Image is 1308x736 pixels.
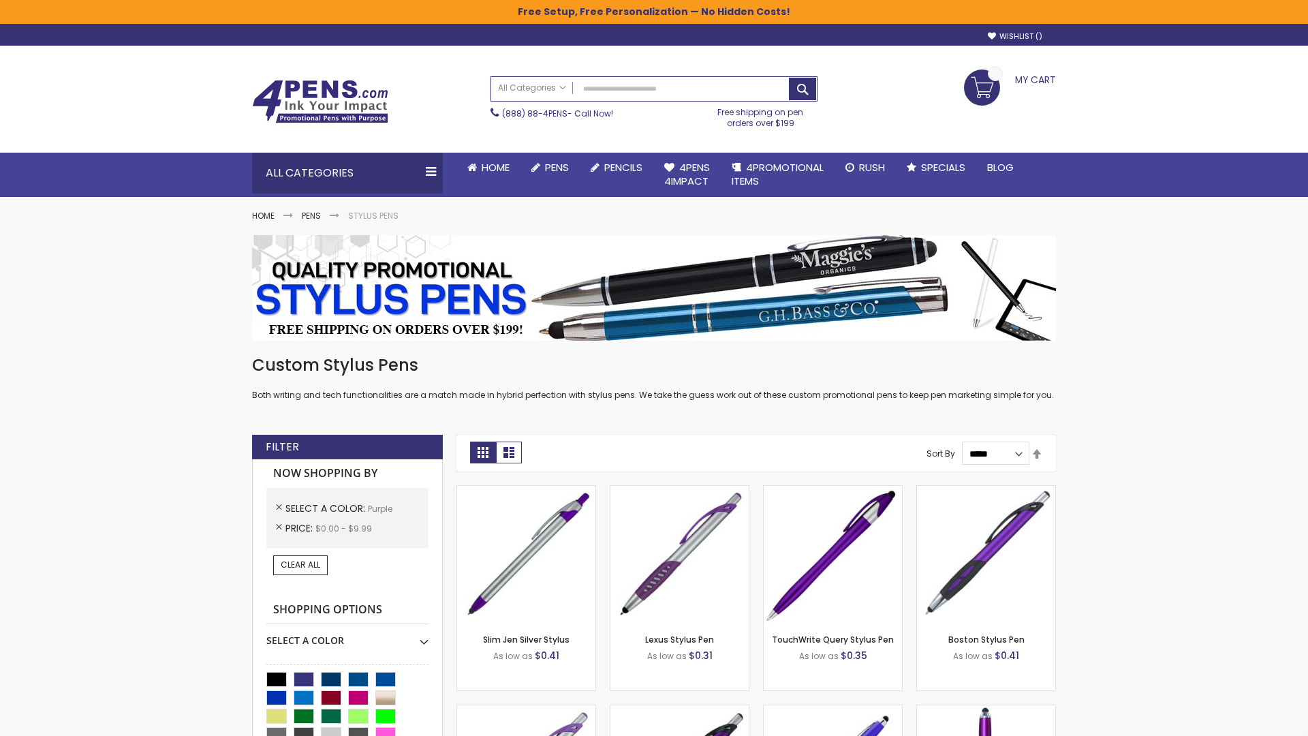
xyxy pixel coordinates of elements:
label: Sort By [926,448,955,459]
span: Purple [368,503,392,515]
strong: Filter [266,440,299,455]
div: Both writing and tech functionalities are a match made in hybrid perfection with stylus pens. We ... [252,354,1056,401]
img: TouchWrite Query Stylus Pen-Purple [764,486,902,624]
img: Stylus Pens [252,235,1056,341]
span: Select A Color [285,502,368,515]
span: All Categories [498,82,566,93]
a: TouchWrite Query Stylus Pen-Purple [764,485,902,497]
span: Blog [987,160,1014,174]
a: Home [252,210,275,221]
div: Free shipping on pen orders over $199 [704,102,818,129]
img: Boston Stylus Pen-Purple [917,486,1055,624]
a: Boston Stylus Pen-Purple [917,485,1055,497]
a: TouchWrite Query Stylus Pen [772,634,894,645]
a: Clear All [273,555,328,574]
a: TouchWrite Command Stylus Pen-Purple [917,705,1055,716]
strong: Grid [470,442,496,463]
a: Blog [976,153,1025,183]
span: As low as [799,650,839,662]
h1: Custom Stylus Pens [252,354,1056,376]
a: 4PROMOTIONALITEMS [721,153,835,197]
a: Pencils [580,153,653,183]
a: Specials [896,153,976,183]
img: Lexus Stylus Pen-Purple [610,486,749,624]
span: Pens [545,160,569,174]
strong: Now Shopping by [266,459,429,488]
span: $0.41 [995,649,1019,662]
strong: Stylus Pens [348,210,399,221]
strong: Shopping Options [266,596,429,625]
span: $0.00 - $9.99 [315,523,372,534]
span: $0.31 [689,649,713,662]
span: As low as [647,650,687,662]
a: Slim Jen Silver Stylus [483,634,570,645]
span: Pencils [604,160,642,174]
span: As low as [493,650,533,662]
span: 4PROMOTIONAL ITEMS [732,160,824,188]
span: $0.41 [535,649,559,662]
a: Wishlist [988,31,1042,42]
a: Boston Stylus Pen [948,634,1025,645]
img: Slim Jen Silver Stylus-Purple [457,486,595,624]
a: Pens [520,153,580,183]
span: $0.35 [841,649,867,662]
a: Sierra Stylus Twist Pen-Purple [764,705,902,716]
a: Lexus Stylus Pen [645,634,714,645]
a: Slim Jen Silver Stylus-Purple [457,485,595,497]
span: 4Pens 4impact [664,160,710,188]
span: - Call Now! [502,108,613,119]
span: Price [285,521,315,535]
span: Clear All [281,559,320,570]
span: Specials [921,160,965,174]
a: (888) 88-4PENS [502,108,567,119]
a: Lexus Metallic Stylus Pen-Purple [610,705,749,716]
a: All Categories [491,77,573,99]
a: Boston Silver Stylus Pen-Purple [457,705,595,716]
span: As low as [953,650,993,662]
a: Pens [302,210,321,221]
div: Select A Color [266,624,429,647]
a: Home [456,153,520,183]
span: Rush [859,160,885,174]
a: 4Pens4impact [653,153,721,197]
a: Rush [835,153,896,183]
img: 4Pens Custom Pens and Promotional Products [252,80,388,123]
a: Lexus Stylus Pen-Purple [610,485,749,497]
span: Home [482,160,510,174]
div: All Categories [252,153,443,194]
